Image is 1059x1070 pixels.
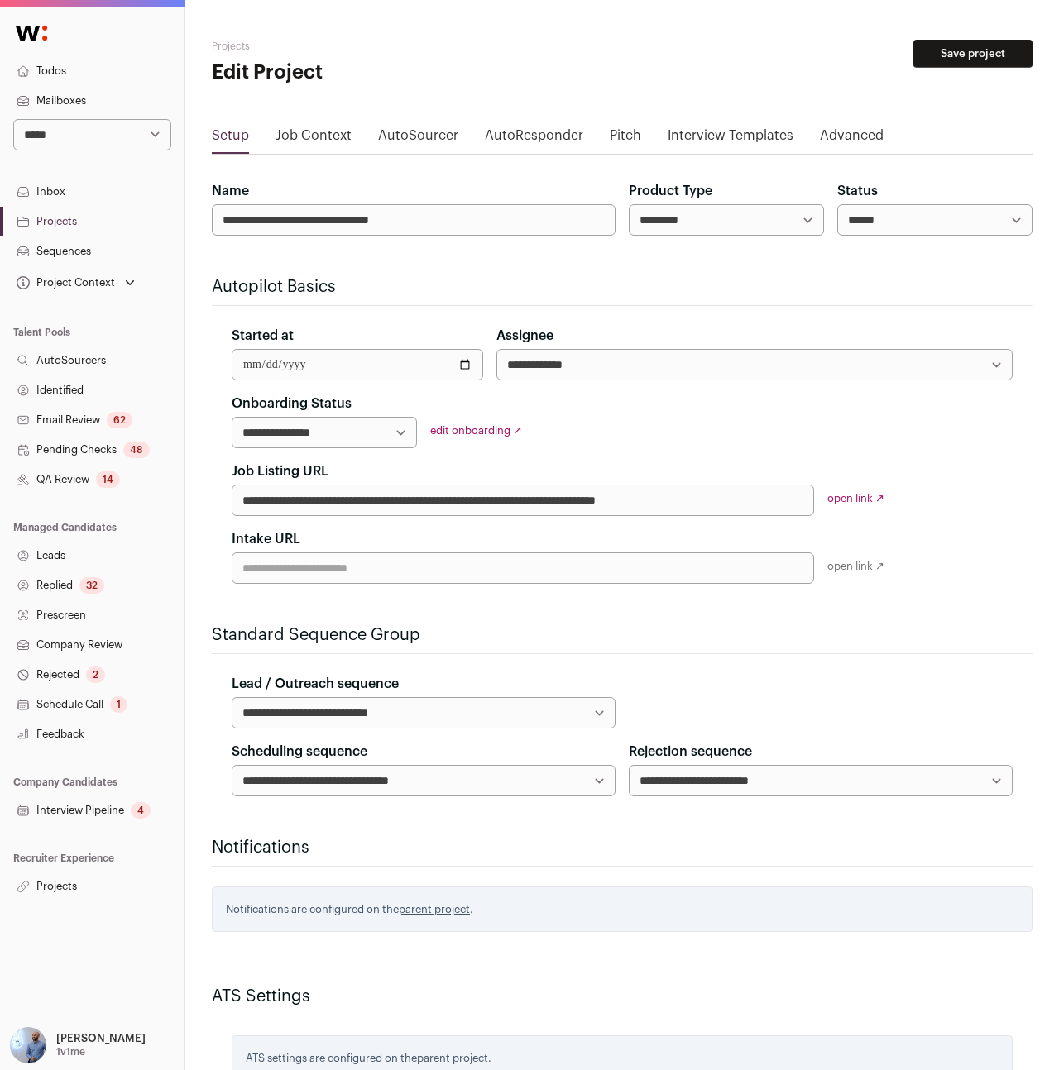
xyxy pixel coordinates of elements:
[232,461,328,481] label: Job Listing URL
[276,126,352,152] a: Job Context
[123,442,150,458] div: 48
[430,425,522,436] a: edit onboarding ↗
[668,126,793,152] a: Interview Templates
[13,276,115,289] div: Project Context
[610,126,641,152] a: Pitch
[56,1032,146,1045] p: [PERSON_NAME]
[232,742,367,762] label: Scheduling sequence
[212,275,1033,299] h2: Autopilot Basics
[212,40,486,53] h2: Projects
[820,126,884,152] a: Advanced
[629,742,752,762] label: Rejection sequence
[232,674,399,694] label: Lead / Outreach sequence
[110,696,127,713] div: 1
[232,326,294,346] label: Started at
[7,17,56,50] img: Wellfound
[131,802,151,819] div: 4
[417,1053,488,1063] a: parent project
[56,1045,85,1058] p: 1v1me
[13,271,138,294] button: Open dropdown
[232,529,300,549] label: Intake URL
[79,577,104,594] div: 32
[485,126,583,152] a: AutoResponder
[246,1049,999,1067] p: ATS settings are configured on the .
[7,1027,149,1063] button: Open dropdown
[107,412,132,428] div: 62
[212,623,1033,647] h2: Standard Sequence Group
[10,1027,46,1063] img: 97332-medium_jpg
[496,326,553,346] label: Assignee
[212,60,486,86] h1: Edit Project
[232,394,352,413] label: Onboarding Status
[212,836,1033,859] h2: Notifications
[212,985,1033,1008] h2: ATS Settings
[378,126,458,152] a: AutoSourcer
[827,493,884,504] a: open link ↗
[96,471,120,488] div: 14
[399,904,470,915] a: parent project
[226,900,1018,918] p: Notifications are configured on the .
[913,40,1033,68] button: Save project
[629,181,712,201] label: Product Type
[837,181,878,201] label: Status
[212,126,249,152] a: Setup
[212,181,249,201] label: Name
[86,666,105,683] div: 2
